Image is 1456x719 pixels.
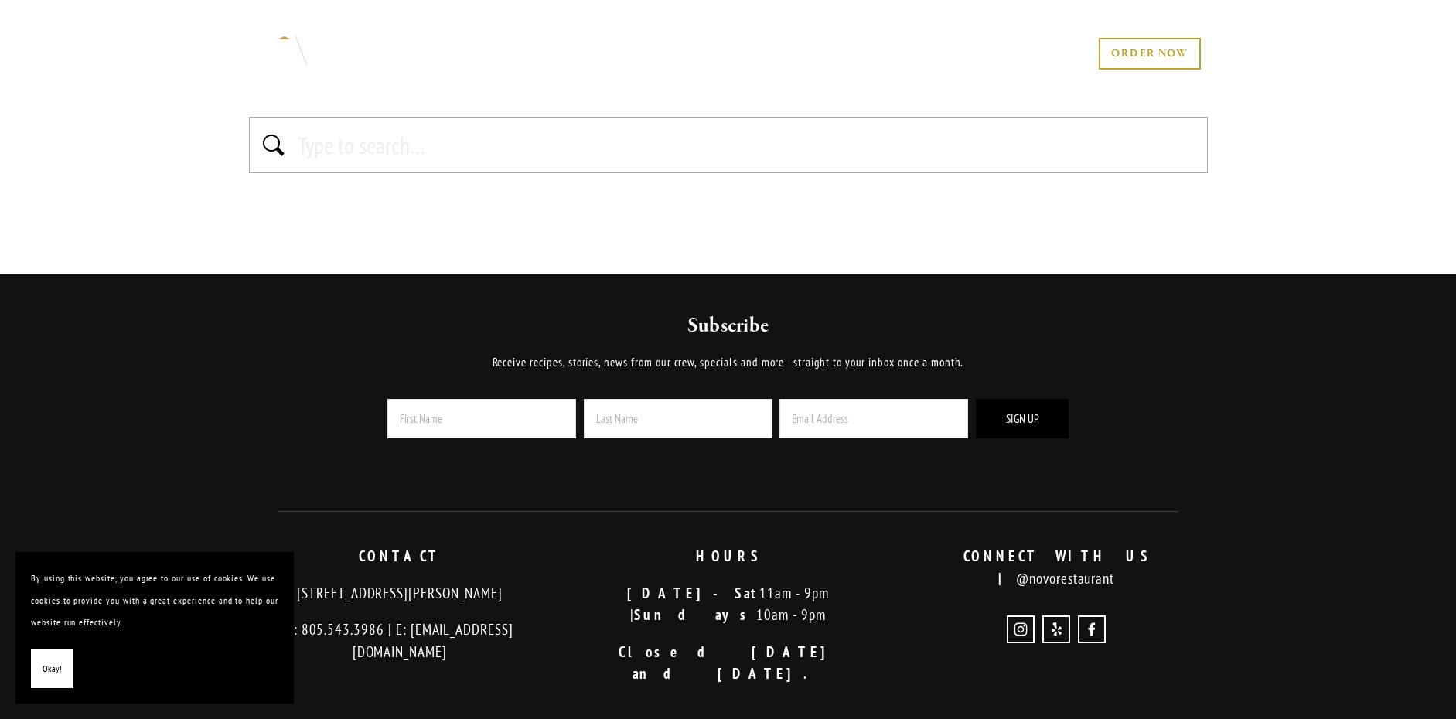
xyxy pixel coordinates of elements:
[296,129,1199,161] input: Type to search…
[696,547,761,565] strong: HOURS
[1006,411,1039,426] span: Sign Up
[905,545,1208,589] p: @novorestaurant
[577,582,879,626] p: 11am - 9pm | 10am - 9pm
[779,399,968,438] input: Email Address
[31,649,73,689] button: Okay!
[345,353,1111,372] p: Receive recipes, stories, news from our crew, specials and more - straight to your inbox once a m...
[1007,615,1035,643] a: Instagram
[627,584,759,602] strong: [DATE]-Sat
[1099,38,1200,70] a: ORDER NOW
[668,46,718,61] a: ABOUT
[902,39,970,68] a: CONTACT
[604,46,653,61] a: MENUS
[43,658,62,680] span: Okay!
[619,642,854,683] strong: Closed [DATE] and [DATE].
[987,39,1084,68] a: RESERVE NOW
[249,582,551,605] p: [STREET_ADDRESS][PERSON_NAME]
[359,547,441,565] strong: CONTACT
[31,567,278,634] p: By using this website, you agree to our use of cookies. We use cookies to provide you with a grea...
[1078,615,1106,643] a: Novo Restaurant and Lounge
[249,618,551,663] p: T: 805.543.3986 | E: [EMAIL_ADDRESS][DOMAIN_NAME]
[804,39,886,68] a: GIFT CARDS
[735,46,788,61] a: EVENTS
[249,34,346,73] img: Novo Restaurant &amp; Lounge
[387,399,576,438] input: First Name
[976,399,1069,438] button: Sign Up
[584,399,772,438] input: Last Name
[634,605,756,624] strong: Sundays
[15,552,294,704] section: Cookie banner
[345,312,1111,340] h2: Subscribe
[963,547,1167,588] strong: CONNECT WITH US |
[1042,615,1070,643] a: Yelp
